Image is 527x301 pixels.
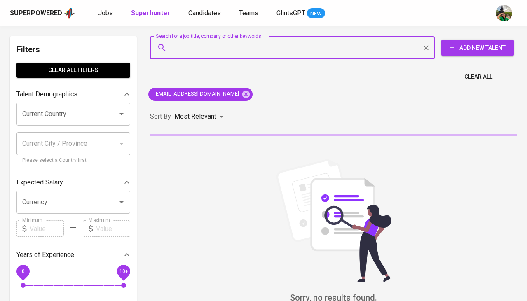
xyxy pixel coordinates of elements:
[23,65,124,75] span: Clear All filters
[150,112,171,121] p: Sort By
[119,268,128,274] span: 10+
[239,8,260,19] a: Teams
[10,9,62,18] div: Superpowered
[16,86,130,103] div: Talent Demographics
[174,112,216,121] p: Most Relevant
[307,9,325,18] span: NEW
[22,156,124,165] p: Please select a Country first
[272,159,396,282] img: file_searching.svg
[239,9,258,17] span: Teams
[30,220,64,237] input: Value
[461,69,496,84] button: Clear All
[16,63,130,78] button: Clear All filters
[21,268,24,274] span: 0
[98,9,113,17] span: Jobs
[148,90,244,98] span: [EMAIL_ADDRESS][DOMAIN_NAME]
[16,174,130,191] div: Expected Salary
[131,8,172,19] a: Superhunter
[276,8,325,19] a: GlintsGPT NEW
[441,40,514,56] button: Add New Talent
[16,89,77,99] p: Talent Demographics
[131,9,170,17] b: Superhunter
[448,43,507,53] span: Add New Talent
[16,250,74,260] p: Years of Experience
[10,7,75,19] a: Superpoweredapp logo
[16,177,63,187] p: Expected Salary
[174,109,226,124] div: Most Relevant
[98,8,115,19] a: Jobs
[96,220,130,237] input: Value
[16,43,130,56] h6: Filters
[496,5,512,21] img: eva@glints.com
[148,88,253,101] div: [EMAIL_ADDRESS][DOMAIN_NAME]
[188,9,221,17] span: Candidates
[16,247,130,263] div: Years of Experience
[188,8,223,19] a: Candidates
[464,72,492,82] span: Clear All
[420,42,432,54] button: Clear
[116,196,127,208] button: Open
[276,9,305,17] span: GlintsGPT
[64,7,75,19] img: app logo
[116,108,127,120] button: Open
